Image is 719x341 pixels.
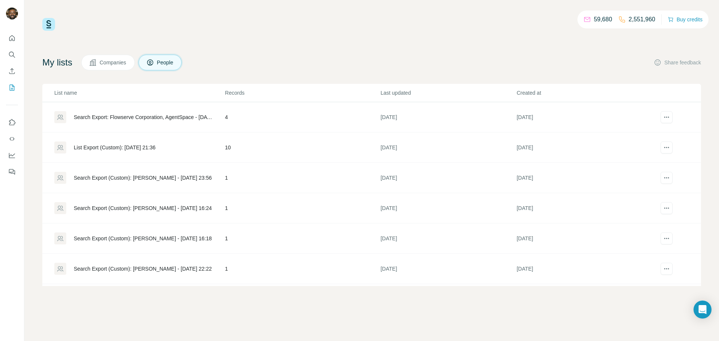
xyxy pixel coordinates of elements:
span: People [157,59,174,66]
td: [DATE] [380,284,516,314]
img: Avatar [6,7,18,19]
td: [DATE] [516,193,652,223]
p: 59,680 [594,15,612,24]
td: 1 [225,193,380,223]
td: 1 [225,163,380,193]
td: [DATE] [516,223,652,254]
button: My lists [6,81,18,94]
td: [DATE] [380,254,516,284]
td: [DATE] [380,133,516,163]
div: Search Export (Custom): [PERSON_NAME] - [DATE] 16:24 [74,204,212,212]
td: [DATE] [516,254,652,284]
td: [DATE] [516,284,652,314]
div: Search Export (Custom): [PERSON_NAME] - [DATE] 22:22 [74,265,212,273]
div: Open Intercom Messenger [694,301,712,319]
td: [DATE] [380,223,516,254]
button: Use Surfe API [6,132,18,146]
button: Buy credits [668,14,703,25]
td: 1 [225,254,380,284]
button: actions [661,141,673,153]
div: Search Export: Flowserve Corporation, AgentSpace - [DATE] 20:23 [74,113,212,121]
td: [DATE] [516,102,652,133]
p: List name [54,89,224,97]
button: actions [661,111,673,123]
p: Created at [517,89,652,97]
td: 1 [225,223,380,254]
td: [DATE] [516,163,652,193]
td: 4 [225,102,380,133]
img: Surfe Logo [42,18,55,31]
td: 10 [225,133,380,163]
td: [DATE] [516,133,652,163]
button: Quick start [6,31,18,45]
button: Share feedback [654,59,701,66]
button: Search [6,48,18,61]
p: Records [225,89,380,97]
div: List Export (Custom): [DATE] 21:36 [74,144,155,151]
button: actions [661,232,673,244]
button: actions [661,202,673,214]
p: Last updated [380,89,516,97]
div: Search Export (Custom): [PERSON_NAME] - [DATE] 16:18 [74,235,212,242]
td: [DATE] [380,193,516,223]
div: Search Export (Custom): [PERSON_NAME] - [DATE] 23:56 [74,174,212,182]
span: Companies [100,59,127,66]
button: Feedback [6,165,18,179]
button: Dashboard [6,149,18,162]
td: [DATE] [380,163,516,193]
button: actions [661,263,673,275]
button: actions [661,172,673,184]
button: Enrich CSV [6,64,18,78]
p: 2,551,960 [629,15,655,24]
button: Use Surfe on LinkedIn [6,116,18,129]
h4: My lists [42,57,72,68]
td: [DATE] [380,102,516,133]
td: 1 [225,284,380,314]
